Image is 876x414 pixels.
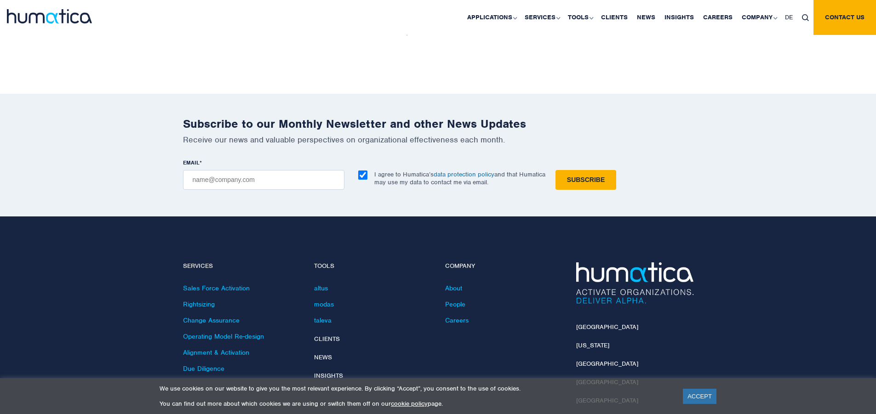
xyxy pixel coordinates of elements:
[183,159,200,166] span: EMAIL
[183,262,300,270] h4: Services
[445,316,469,324] a: Careers
[314,335,340,343] a: Clients
[576,323,638,331] a: [GEOGRAPHIC_DATA]
[445,262,562,270] h4: Company
[314,372,343,380] a: Insights
[576,262,693,304] img: Humatica
[555,170,616,190] input: Subscribe
[785,13,793,21] span: DE
[7,9,92,23] img: logo
[183,316,240,324] a: Change Assurance
[183,348,249,357] a: Alignment & Activation
[183,300,215,308] a: Rightsizing
[183,135,693,145] p: Receive our news and valuable perspectives on organizational effectiveness each month.
[683,389,716,404] a: ACCEPT
[434,170,494,178] a: data protection policy
[576,360,638,368] a: [GEOGRAPHIC_DATA]
[160,385,671,392] p: We use cookies on our website to give you the most relevant experience. By clicking “Accept”, you...
[183,117,693,131] h2: Subscribe to our Monthly Newsletter and other News Updates
[314,284,328,292] a: altus
[314,353,332,361] a: News
[183,332,264,340] a: Operating Model Re-design
[183,364,224,373] a: Due Diligence
[576,341,609,349] a: [US_STATE]
[314,316,332,324] a: taleva
[445,300,465,308] a: People
[160,400,671,408] p: You can find out more about which cookies we are using or switch them off on our page.
[183,284,250,292] a: Sales Force Activation
[314,262,431,270] h4: Tools
[374,170,545,186] p: I agree to Humatica’s and that Humatica may use my data to contact me via email.
[445,284,462,292] a: About
[802,14,809,21] img: search_icon
[391,400,428,408] a: cookie policy
[183,170,344,190] input: name@company.com
[314,300,334,308] a: modas
[358,170,367,180] input: I agree to Humatica’sdata protection policyand that Humatica may use my data to contact me via em...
